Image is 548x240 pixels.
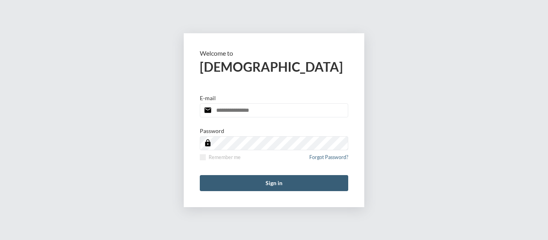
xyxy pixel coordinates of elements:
[200,59,348,75] h2: [DEMOGRAPHIC_DATA]
[200,95,216,101] p: E-mail
[200,49,348,57] p: Welcome to
[309,154,348,165] a: Forgot Password?
[200,175,348,191] button: Sign in
[200,127,224,134] p: Password
[200,154,241,160] label: Remember me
